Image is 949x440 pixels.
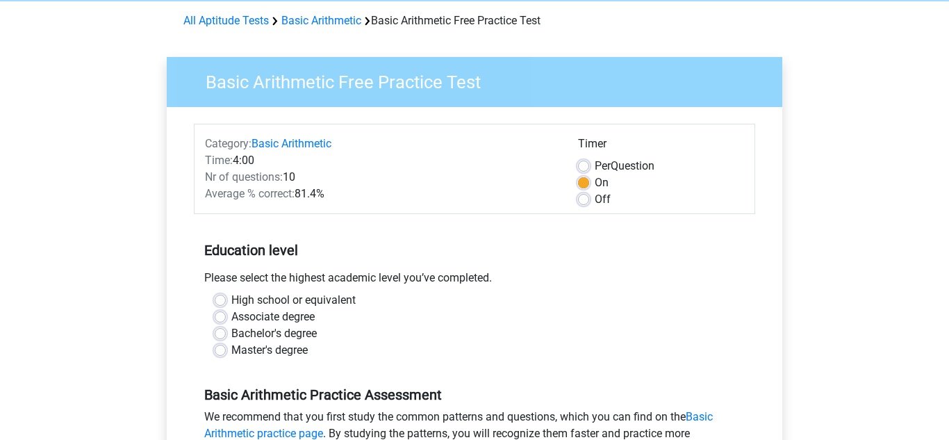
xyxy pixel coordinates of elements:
span: Average % correct: [205,187,295,200]
label: Off [595,191,611,208]
div: 81.4% [195,186,568,202]
span: Nr of questions: [205,170,283,184]
label: Bachelor's degree [231,325,317,342]
div: Please select the highest academic level you’ve completed. [194,270,755,292]
label: High school or equivalent [231,292,356,309]
div: Basic Arithmetic Free Practice Test [178,13,771,29]
div: 10 [195,169,568,186]
a: Basic Arithmetic [281,14,361,27]
div: 4:00 [195,152,568,169]
span: Time: [205,154,233,167]
label: Question [595,158,654,174]
span: Category: [205,137,251,150]
h5: Basic Arithmetic Practice Assessment [204,386,745,403]
a: Basic Arithmetic [251,137,331,150]
label: Associate degree [231,309,315,325]
label: On [595,174,609,191]
h5: Education level [204,236,745,264]
span: Per [595,159,611,172]
label: Master's degree [231,342,308,359]
div: Timer [578,136,744,158]
a: All Aptitude Tests [183,14,269,27]
h3: Basic Arithmetic Free Practice Test [189,66,772,93]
